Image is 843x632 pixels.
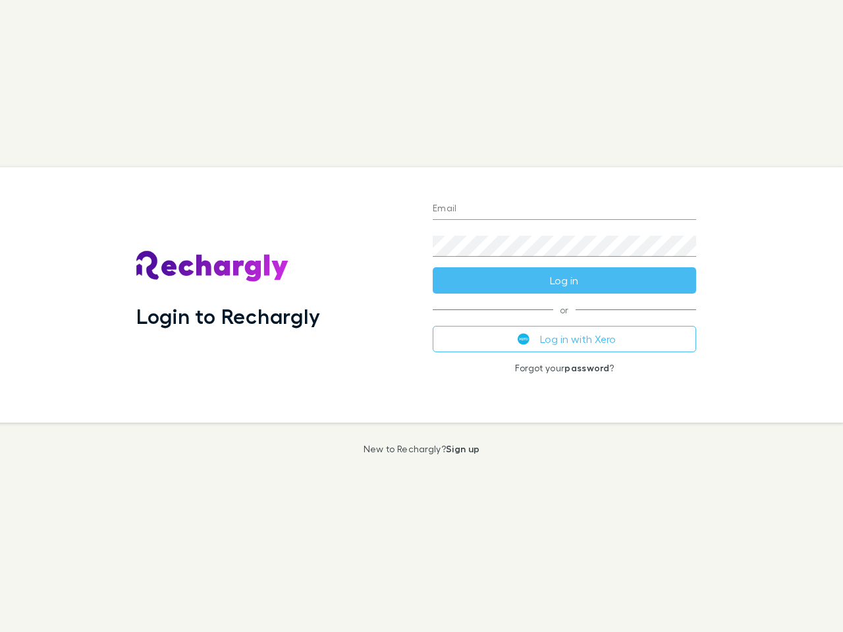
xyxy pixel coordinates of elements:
button: Log in with Xero [433,326,696,352]
a: password [564,362,609,373]
button: Log in [433,267,696,294]
p: New to Rechargly? [364,444,480,454]
img: Xero's logo [518,333,530,345]
img: Rechargly's Logo [136,251,289,282]
h1: Login to Rechargly [136,303,320,329]
p: Forgot your ? [433,363,696,373]
a: Sign up [446,443,479,454]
